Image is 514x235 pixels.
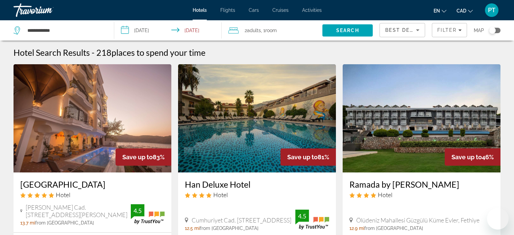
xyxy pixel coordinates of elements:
[336,28,359,33] span: Search
[116,148,171,166] div: 83%
[247,28,261,33] span: Adults
[385,26,419,34] mat-select: Sort by
[20,220,35,226] span: 13.7 mi
[245,26,261,35] span: 2
[343,64,500,172] img: Ramada by Wyndham Fethiye Oludeniz
[131,204,165,224] img: TrustYou guest rating badge
[192,216,291,224] span: Cumhuriyet Cad. [STREET_ADDRESS]
[200,226,259,231] span: from [GEOGRAPHIC_DATA]
[20,179,165,189] a: [GEOGRAPHIC_DATA]
[14,1,81,19] a: Travorium
[437,27,457,33] span: Filter
[178,64,336,172] img: Han Deluxe Hotel
[14,47,90,57] h1: Hotel Search Results
[249,7,259,13] a: Cars
[457,6,473,16] button: Change currency
[14,64,171,172] img: Casa Margot Hotel
[295,210,329,230] img: TrustYou guest rating badge
[457,8,466,14] span: CAD
[122,154,153,161] span: Save up to
[131,207,144,215] div: 4.5
[220,7,235,13] a: Flights
[434,6,446,16] button: Change language
[287,154,318,161] span: Save up to
[322,24,373,37] button: Search
[35,220,94,226] span: from [GEOGRAPHIC_DATA]
[280,148,336,166] div: 81%
[445,148,500,166] div: 46%
[349,226,364,231] span: 12.9 mi
[56,191,70,198] span: Hotel
[356,216,480,224] span: Ölüdeniz Mahallesi Güzgülü Küme Evler, Fethiye
[378,191,392,198] span: Hotel
[193,7,207,13] a: Hotels
[349,191,494,198] div: 4 star Hotel
[27,25,104,36] input: Search hotel destination
[20,191,165,198] div: 5 star Hotel
[92,47,95,57] span: -
[487,208,509,230] iframe: Button to launch messaging window
[488,7,495,14] span: PT
[483,3,500,17] button: User Menu
[185,226,200,231] span: 12.5 mi
[484,27,500,33] button: Toggle map
[265,28,277,33] span: Room
[26,204,131,218] span: [PERSON_NAME] Cad. [STREET_ADDRESS][PERSON_NAME]
[185,191,329,198] div: 4 star Hotel
[385,27,420,33] span: Best Deals
[114,20,222,41] button: Select check in and out date
[185,179,329,189] a: Han Deluxe Hotel
[451,154,482,161] span: Save up to
[432,23,467,37] button: Filters
[112,47,205,57] span: places to spend your time
[222,20,322,41] button: Travelers: 2 adults, 0 children
[302,7,322,13] a: Activities
[349,179,494,189] a: Ramada by [PERSON_NAME]
[364,226,423,231] span: from [GEOGRAPHIC_DATA]
[295,212,309,220] div: 4.5
[272,7,289,13] a: Cruises
[434,8,440,14] span: en
[96,47,205,57] h2: 218
[474,26,484,35] span: Map
[261,26,277,35] span: , 1
[213,191,228,198] span: Hotel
